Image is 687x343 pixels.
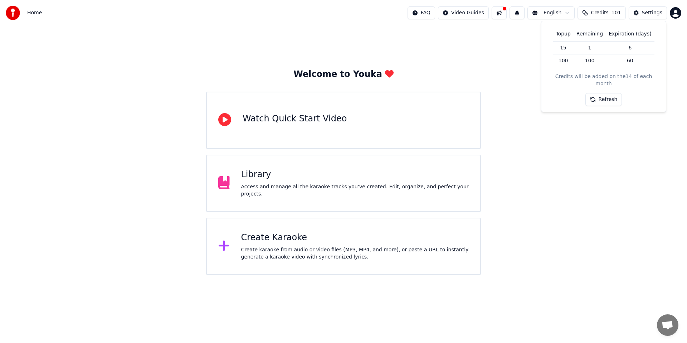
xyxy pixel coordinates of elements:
[553,41,573,54] td: 15
[629,6,667,19] button: Settings
[553,54,573,67] td: 100
[241,232,469,243] div: Create Karaoke
[606,54,654,67] td: 60
[241,169,469,180] div: Library
[606,41,654,54] td: 6
[241,183,469,198] div: Access and manage all the karaoke tracks you’ve created. Edit, organize, and perfect your projects.
[585,93,622,106] button: Refresh
[241,246,469,261] div: Create karaoke from audio or video files (MP3, MP4, and more), or paste a URL to instantly genera...
[574,41,606,54] td: 1
[578,6,625,19] button: Credits101
[243,113,347,125] div: Watch Quick Start Video
[657,314,678,336] div: Open de chat
[27,9,42,16] nav: breadcrumb
[591,9,608,16] span: Credits
[612,9,621,16] span: 101
[606,27,654,41] th: Expiration (days)
[574,54,606,67] td: 100
[547,73,660,87] div: Credits will be added on the 14 of each month
[642,9,662,16] div: Settings
[553,27,573,41] th: Topup
[293,69,394,80] div: Welcome to Youka
[574,27,606,41] th: Remaining
[438,6,489,19] button: Video Guides
[27,9,42,16] span: Home
[6,6,20,20] img: youka
[408,6,435,19] button: FAQ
